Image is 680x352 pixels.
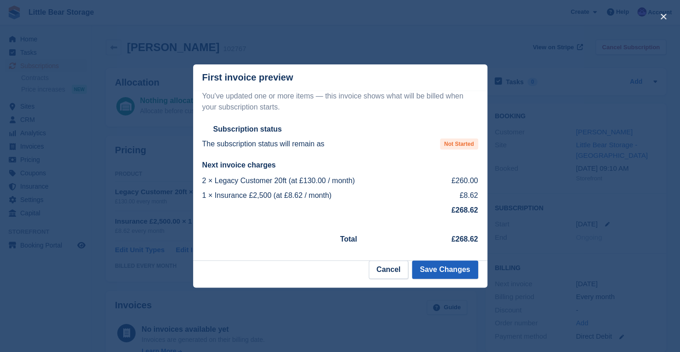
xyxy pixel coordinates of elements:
[369,260,408,279] button: Cancel
[412,260,478,279] button: Save Changes
[202,138,325,150] p: The subscription status will remain as
[440,138,478,150] span: Not Started
[340,235,357,243] strong: Total
[437,173,478,188] td: £260.00
[202,173,437,188] td: 2 × Legacy Customer 20ft (at £130.00 / month)
[202,72,293,83] p: First invoice preview
[451,206,478,214] strong: £268.62
[451,235,478,243] strong: £268.62
[202,188,437,203] td: 1 × Insurance £2,500 (at £8.62 / month)
[202,161,478,170] h2: Next invoice charges
[656,9,671,24] button: close
[437,188,478,203] td: £8.62
[202,91,478,113] p: You've updated one or more items — this invoice shows what will be billed when your subscription ...
[213,125,282,134] h2: Subscription status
